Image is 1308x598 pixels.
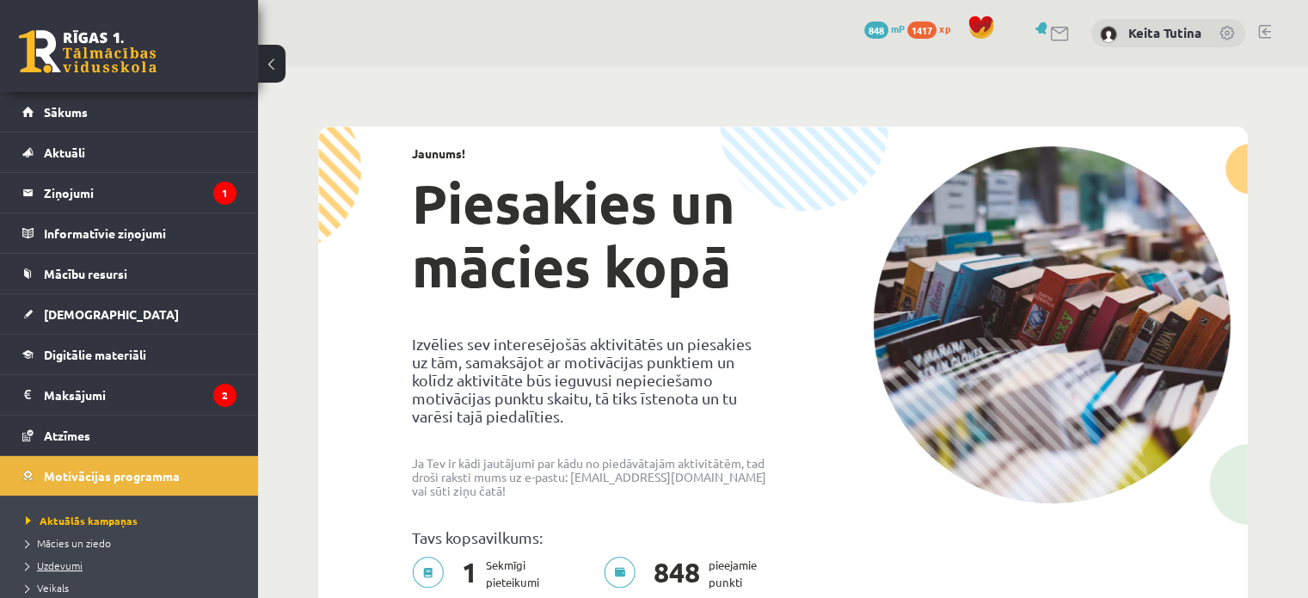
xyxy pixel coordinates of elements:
[873,146,1231,503] img: campaign-image-1c4f3b39ab1f89d1fca25a8facaab35ebc8e40cf20aedba61fd73fb4233361ac.png
[44,375,236,415] legend: Maksājumi
[604,557,767,591] p: pieejamie punkti
[907,22,936,39] span: 1417
[412,456,770,497] p: Ja Tev ir kādi jautājumi par kādu no piedāvātajām aktivitātēm, tad droši raksti mums uz e-pastu: ...
[26,558,241,573] a: Uzdevumi
[22,335,236,374] a: Digitālie materiāli
[412,145,465,161] strong: Jaunums!
[939,22,950,35] span: xp
[22,294,236,334] a: [DEMOGRAPHIC_DATA]
[44,266,127,281] span: Mācību resursi
[864,22,888,39] span: 848
[44,145,85,160] span: Aktuāli
[26,535,241,551] a: Mācies un ziedo
[1100,26,1117,43] img: Keita Tutina
[22,133,236,172] a: Aktuāli
[44,104,88,120] span: Sākums
[22,213,236,253] a: Informatīvie ziņojumi
[213,384,236,407] i: 2
[891,22,905,35] span: mP
[645,557,709,591] span: 848
[44,428,90,443] span: Atzīmes
[26,581,69,595] span: Veikals
[412,171,770,299] h1: Piesakies un mācies kopā
[22,254,236,293] a: Mācību resursi
[22,92,236,132] a: Sākums
[1128,24,1201,41] a: Keita Tutina
[22,375,236,415] a: Maksājumi2
[44,347,146,362] span: Digitālie materiāli
[22,173,236,213] a: Ziņojumi1
[26,514,138,527] span: Aktuālās kampaņas
[26,558,83,572] span: Uzdevumi
[26,513,241,528] a: Aktuālās kampaņas
[213,182,236,205] i: 1
[26,580,241,595] a: Veikals
[44,213,236,253] legend: Informatīvie ziņojumi
[453,557,486,591] span: 1
[44,468,180,484] span: Motivācijas programma
[22,456,236,496] a: Motivācijas programma
[44,306,179,322] span: [DEMOGRAPHIC_DATA]
[22,416,236,455] a: Atzīmes
[864,22,905,35] a: 848 mP
[26,536,111,550] span: Mācies un ziedo
[44,173,236,213] legend: Ziņojumi
[19,30,157,73] a: Rīgas 1. Tālmācības vidusskola
[907,22,959,35] a: 1417 xp
[412,557,550,591] p: Sekmīgi pieteikumi
[412,335,770,425] p: Izvēlies sev interesējošās aktivitātēs un piesakies uz tām, samaksājot ar motivācijas punktiem un...
[412,528,770,546] p: Tavs kopsavilkums:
